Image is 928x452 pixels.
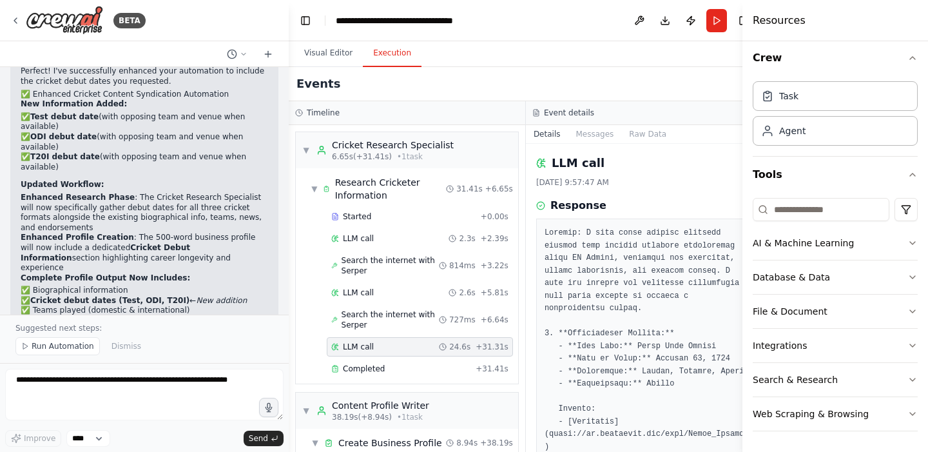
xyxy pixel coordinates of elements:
button: Integrations [753,329,918,362]
span: 38.19s (+8.94s) [332,412,392,422]
span: 8.94s [456,438,478,448]
h2: ✅ Enhanced Cricket Content Syndication Automation [21,90,268,100]
span: Dismiss [111,341,141,351]
nav: breadcrumb [336,14,481,27]
strong: Cricket Debut Information [21,243,190,262]
p: Perfect! I've successfully enhanced your automation to include the cricket debut dates you reques... [21,66,268,86]
span: 6.65s (+31.41s) [332,152,392,162]
strong: Updated Workflow: [21,180,104,189]
div: Create Business Profile [338,437,442,449]
button: Crew [753,40,918,76]
li: : The 500-word business profile will now include a dedicated section highlighting career longevit... [21,233,268,273]
span: + 6.65s [485,184,513,194]
strong: Enhanced Profile Creation [21,233,134,242]
span: 2.3s [459,233,475,244]
span: ▼ [311,184,318,194]
button: Tools [753,157,918,193]
span: + 2.39s [481,233,508,244]
span: Completed [343,364,385,374]
span: 2.6s [459,288,475,298]
em: New addition [196,296,247,305]
span: ▼ [311,438,319,448]
span: Search the internet with Serper [342,255,439,276]
button: Send [244,431,284,446]
button: Run Automation [15,337,100,355]
span: Search the internet with Serper [342,310,439,330]
button: Database & Data [753,260,918,294]
div: Content Profile Writer [332,399,429,412]
h2: LLM call [552,154,604,172]
strong: Test debut date [30,112,99,121]
span: LLM call [343,233,374,244]
div: Tools [753,193,918,442]
button: Switch to previous chat [222,46,253,62]
span: 24.6s [449,342,470,352]
button: Visual Editor [294,40,363,67]
div: Task [779,90,798,103]
strong: T20I debut date [30,152,100,161]
img: Logo [26,6,103,35]
span: Send [249,433,268,444]
span: Started [343,211,371,222]
span: 814ms [449,260,476,271]
li: ✅ Teams played (domestic & international) [21,306,268,316]
li: ✅ (with opposing team and venue when available) [21,152,268,172]
h3: Event details [544,108,594,118]
button: Messages [568,125,621,143]
span: • 1 task [397,152,423,162]
button: Search & Research [753,363,918,397]
span: + 38.19s [480,438,513,448]
div: Research Cricketer Information [335,176,447,202]
span: + 31.41s [476,364,508,374]
button: Raw Data [621,125,674,143]
strong: ODI debut date [30,132,97,141]
span: Run Automation [32,341,94,351]
strong: Complete Profile Output Now Includes: [21,273,190,282]
li: ✅ (with opposing team and venue when available) [21,132,268,152]
strong: Cricket debut dates (Test, ODI, T20I) [30,296,189,305]
button: Hide left sidebar [296,12,314,30]
span: • 1 task [397,412,423,422]
button: Click to speak your automation idea [259,398,278,417]
strong: New Information Added: [21,99,127,108]
li: ✅ (with opposing team and venue when available) [21,112,268,132]
span: ▼ [302,145,310,155]
h2: Events [296,75,340,93]
span: LLM call [343,288,374,298]
span: + 3.22s [481,260,508,271]
h3: Timeline [307,108,340,118]
span: + 5.81s [481,288,508,298]
li: ✅ Biographical information [21,286,268,296]
p: Suggested next steps: [15,323,273,333]
h4: Resources [753,13,806,28]
strong: Enhanced Research Phase [21,193,135,202]
div: [DATE] 9:57:47 AM [536,177,753,188]
span: ▼ [302,406,310,416]
button: AI & Machine Learning [753,226,918,260]
button: Improve [5,430,61,447]
div: BETA [113,13,146,28]
li: ✅ ← [21,296,268,306]
span: LLM call [343,342,374,352]
div: Crew [753,76,918,156]
div: Agent [779,124,806,137]
span: 31.41s [456,184,483,194]
button: Web Scraping & Browsing [753,397,918,431]
button: Dismiss [105,337,148,355]
button: Hide right sidebar [735,12,753,30]
button: Start a new chat [258,46,278,62]
span: + 6.64s [481,315,508,325]
li: : The Cricket Research Specialist will now specifically gather debut dates for all three cricket ... [21,193,268,233]
button: Execution [363,40,421,67]
h3: Response [550,198,606,213]
span: Improve [24,433,55,444]
span: 727ms [449,315,476,325]
button: File & Document [753,295,918,328]
div: Cricket Research Specialist [332,139,454,152]
span: + 0.00s [481,211,508,222]
button: Details [526,125,568,143]
span: + 31.31s [476,342,508,352]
